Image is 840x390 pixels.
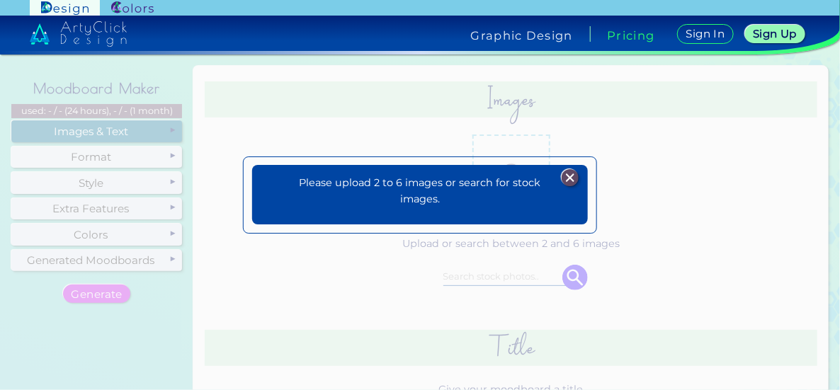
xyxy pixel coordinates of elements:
[286,175,554,207] p: Please upload 2 to 6 images or search for stock images.
[111,1,154,15] img: ArtyClick Colors logo
[607,30,654,41] a: Pricing
[755,29,795,39] h5: Sign Up
[562,169,579,186] img: icon_close_white.svg
[748,25,802,42] a: Sign Up
[680,25,731,43] a: Sign In
[471,30,573,41] h4: Graphic Design
[688,29,723,39] h5: Sign In
[30,21,127,47] img: artyclick_design_logo_white_combined_path.svg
